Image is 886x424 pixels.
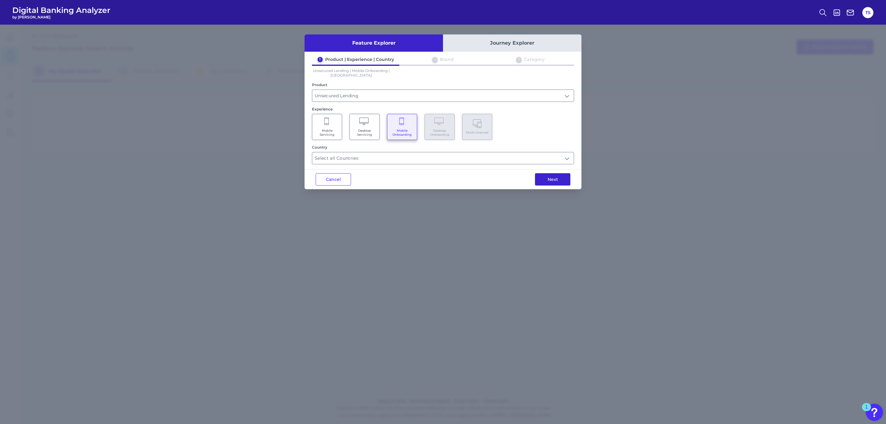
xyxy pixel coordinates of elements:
[390,129,414,137] span: Mobile Onboarding
[428,129,451,137] span: Desktop Onboarding
[325,57,394,62] div: Product | Experience | Country
[312,68,391,78] p: Unsecured Lending | Mobile Onboarding | [GEOGRAPHIC_DATA]
[387,114,417,140] button: Mobile Onboarding
[349,114,380,140] button: Desktop Servicing
[305,34,443,52] button: Feature Explorer
[425,114,455,140] button: Desktop Onboarding
[312,145,574,150] div: Country
[443,34,581,52] button: Journey Explorer
[535,173,570,186] button: Next
[866,404,883,421] button: Open Resource Center, 1 new notification
[353,129,376,137] span: Desktop Servicing
[462,114,492,140] button: Multi-channel
[862,7,873,18] button: TS
[317,57,323,62] div: 1
[524,57,545,62] div: Category
[440,57,454,62] div: Brand
[12,6,110,15] span: Digital Banking Analyzer
[316,173,351,186] button: Cancel
[516,57,521,62] div: 3
[312,114,342,140] button: Mobile Servicing
[865,407,868,415] div: 1
[466,130,489,134] span: Multi-channel
[312,82,574,87] div: Product
[432,57,437,62] div: 2
[312,107,574,111] div: Experience
[315,129,339,137] span: Mobile Servicing
[12,15,110,19] span: by [PERSON_NAME]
